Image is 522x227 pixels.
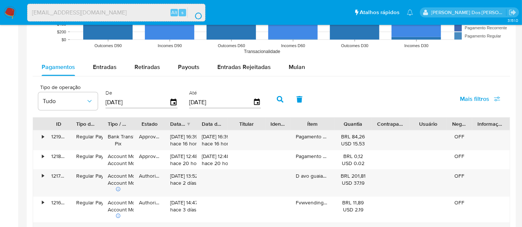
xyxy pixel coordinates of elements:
[360,9,399,16] span: Atalhos rápidos
[509,9,516,16] a: Sair
[181,9,184,16] span: s
[508,17,518,23] span: 3.151.0
[171,9,177,16] span: Alt
[431,9,506,16] p: renato.lopes@mercadopago.com.br
[27,8,205,17] input: Pesquise usuários ou casos...
[407,9,413,16] a: Notificações
[187,7,202,18] button: search-icon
